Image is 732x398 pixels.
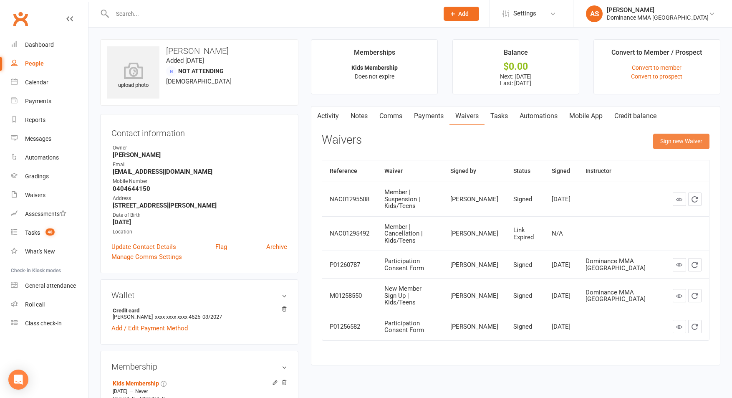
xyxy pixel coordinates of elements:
[113,307,283,314] strong: Credit card
[311,106,345,126] a: Activity
[111,323,188,333] a: Add / Edit Payment Method
[355,73,394,80] span: Does not expire
[113,185,287,193] strong: 0404644150
[384,320,435,334] div: Participation Consent Form
[25,41,54,48] div: Dashboard
[155,314,200,320] span: xxxx xxxx xxxx 4625
[11,73,88,92] a: Calendar
[111,306,287,321] li: [PERSON_NAME]
[111,291,287,300] h3: Wallet
[513,4,536,23] span: Settings
[449,106,485,126] a: Waivers
[458,10,469,17] span: Add
[107,62,159,90] div: upload photo
[113,388,127,394] span: [DATE]
[113,202,287,209] strong: [STREET_ADDRESS][PERSON_NAME]
[377,160,442,182] th: Waiver
[607,14,709,21] div: Dominance MMA [GEOGRAPHIC_DATA]
[202,314,222,320] span: 03/2027
[552,230,570,237] div: N/A
[113,168,287,175] strong: [EMAIL_ADDRESS][DOMAIN_NAME]
[607,6,709,14] div: [PERSON_NAME]
[330,261,369,269] div: P01260787
[11,92,88,111] a: Payments
[113,211,287,219] div: Date of Birth
[11,223,88,242] a: Tasks 48
[25,301,45,308] div: Roll call
[552,292,570,299] div: [DATE]
[586,258,658,271] div: Dominance MMA [GEOGRAPHIC_DATA]
[25,229,40,236] div: Tasks
[374,106,408,126] a: Comms
[25,154,59,161] div: Automations
[384,223,435,244] div: Member | Cancellation | Kids/Teens
[111,125,287,138] h3: Contact information
[25,98,51,104] div: Payments
[631,73,682,80] a: Convert to prospect
[178,68,224,74] span: Not Attending
[384,258,435,271] div: Participation Consent Form
[513,196,537,203] div: Signed
[460,62,571,71] div: $0.00
[552,261,570,269] div: [DATE]
[113,161,287,169] div: Email
[322,160,377,182] th: Reference
[166,78,232,85] span: [DEMOGRAPHIC_DATA]
[408,106,449,126] a: Payments
[107,46,291,56] h3: [PERSON_NAME]
[25,248,55,255] div: What's New
[330,323,369,330] div: P01256582
[450,261,498,269] div: [PERSON_NAME]
[485,106,514,126] a: Tasks
[25,173,49,180] div: Gradings
[10,8,31,29] a: Clubworx
[354,47,395,62] div: Memberships
[443,160,506,182] th: Signed by
[578,160,665,182] th: Instructor
[632,64,682,71] a: Convert to member
[25,117,45,123] div: Reports
[113,144,287,152] div: Owner
[513,261,537,269] div: Signed
[653,134,709,149] button: Sign new Waiver
[504,47,528,62] div: Balance
[552,323,570,330] div: [DATE]
[322,134,362,147] h3: Waivers
[11,242,88,261] a: What's New
[113,218,287,226] strong: [DATE]
[25,79,48,86] div: Calendar
[514,106,563,126] a: Automations
[444,7,479,21] button: Add
[11,205,88,223] a: Assessments
[113,380,159,387] a: Kids Membership
[25,320,62,327] div: Class check-in
[506,160,545,182] th: Status
[384,189,435,210] div: Member | Suspension | Kids/Teens
[460,73,571,86] p: Next: [DATE] Last: [DATE]
[513,227,537,241] div: Link Expired
[11,167,88,186] a: Gradings
[450,196,498,203] div: [PERSON_NAME]
[11,35,88,54] a: Dashboard
[450,292,498,299] div: [PERSON_NAME]
[384,285,435,306] div: New Member Sign Up | Kids/Teens
[11,295,88,314] a: Roll call
[611,47,702,62] div: Convert to Member / Prospect
[266,242,287,252] a: Archive
[113,151,287,159] strong: [PERSON_NAME]
[25,192,45,198] div: Waivers
[351,64,398,71] strong: Kids Membership
[111,242,176,252] a: Update Contact Details
[25,282,76,289] div: General attendance
[330,230,369,237] div: NAC01295492
[215,242,227,252] a: Flag
[25,210,66,217] div: Assessments
[113,177,287,185] div: Mobile Number
[135,388,148,394] span: Never
[11,186,88,205] a: Waivers
[25,60,44,67] div: People
[330,292,369,299] div: M01258550
[8,370,28,390] div: Open Intercom Messenger
[11,129,88,148] a: Messages
[330,196,369,203] div: NAC01295508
